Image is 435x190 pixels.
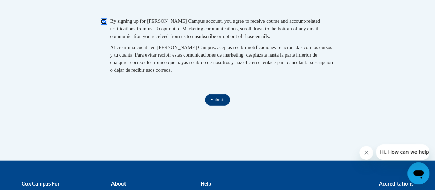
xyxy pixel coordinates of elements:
span: Hi. How can we help? [4,5,56,10]
b: Accreditations [379,180,414,187]
b: Cox Campus For [22,180,60,187]
span: Al crear una cuenta en [PERSON_NAME] Campus, aceptas recibir notificaciones relacionadas con los ... [110,44,333,73]
span: By signing up for [PERSON_NAME] Campus account, you agree to receive course and account-related n... [110,18,320,39]
iframe: Close message [359,146,373,160]
input: Submit [205,94,230,106]
b: About [111,180,126,187]
iframe: Button to launch messaging window [407,162,429,184]
iframe: Message from company [376,144,429,160]
b: Help [200,180,211,187]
